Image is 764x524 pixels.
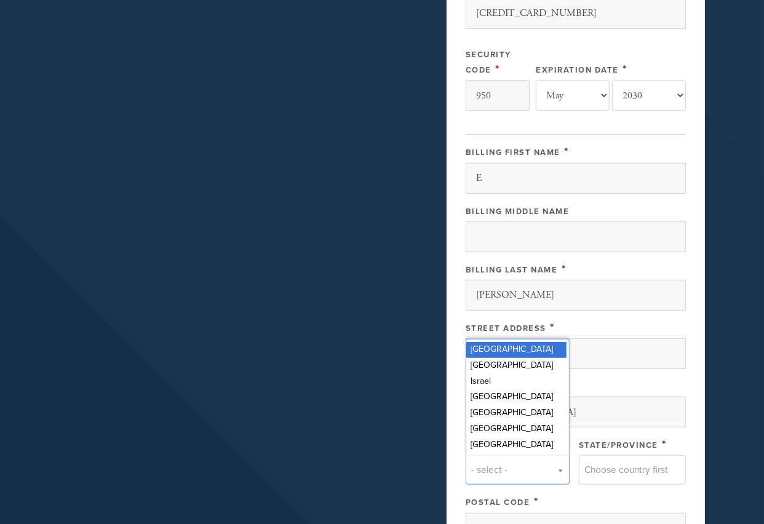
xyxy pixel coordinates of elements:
[466,358,567,374] div: [GEOGRAPHIC_DATA]
[466,342,567,358] div: [GEOGRAPHIC_DATA]
[466,389,567,405] div: [GEOGRAPHIC_DATA]
[466,421,567,437] div: [GEOGRAPHIC_DATA]
[466,437,567,453] div: [GEOGRAPHIC_DATA]
[466,374,567,390] div: Israel
[466,405,567,421] div: [GEOGRAPHIC_DATA]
